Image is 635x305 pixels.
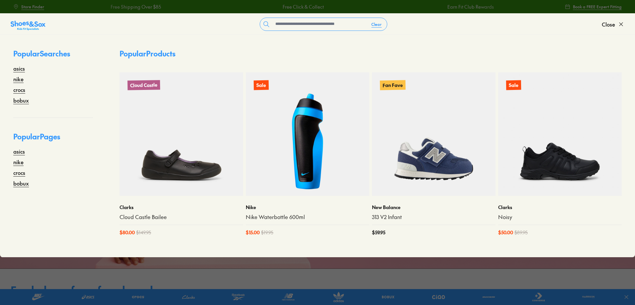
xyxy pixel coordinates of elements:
[21,4,44,10] span: Store Finder
[11,20,45,31] img: SNS_Logo_Responsive.svg
[246,72,369,196] a: Sale
[13,158,24,166] a: nike
[372,204,496,211] p: New Balance
[602,17,624,32] button: Close
[120,72,243,196] a: Cloud Castle
[498,229,513,236] span: $ 50.00
[120,48,175,59] p: Popular Products
[372,229,385,236] span: $ 59.95
[13,131,93,147] p: Popular Pages
[246,229,260,236] span: $ 15.00
[13,169,25,177] a: crocs
[246,204,369,211] p: Nike
[498,204,622,211] p: Clarks
[120,213,243,221] a: Cloud Castle Bailee
[13,147,25,155] a: asics
[498,213,622,221] a: Noisy
[13,75,24,83] a: nike
[105,3,156,10] a: Free Shipping Over $85
[246,213,369,221] a: Nike Waterbottle 600ml
[261,229,273,236] span: $ 19.95
[254,80,269,90] p: Sale
[13,86,25,94] a: crocs
[565,1,622,13] a: Book a FREE Expert Fitting
[13,64,25,72] a: asics
[498,72,622,196] a: Sale
[136,229,151,236] span: $ 149.95
[120,229,135,236] span: $ 80.00
[602,20,615,28] span: Close
[13,1,44,13] a: Store Finder
[366,18,387,30] button: Clear
[514,229,528,236] span: $ 89.95
[380,80,406,90] p: Fan Fave
[372,72,496,196] a: Fan Fave
[11,19,45,30] a: Shoes &amp; Sox
[277,3,318,10] a: Free Click & Collect
[372,213,496,221] a: 313 V2 Infant
[128,80,160,90] p: Cloud Castle
[506,80,521,90] p: Sale
[442,3,489,10] a: Earn Fit Club Rewards
[13,179,29,187] a: bobux
[120,204,243,211] p: Clarks
[13,48,93,64] p: Popular Searches
[573,4,622,10] span: Book a FREE Expert Fitting
[13,96,29,104] a: bobux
